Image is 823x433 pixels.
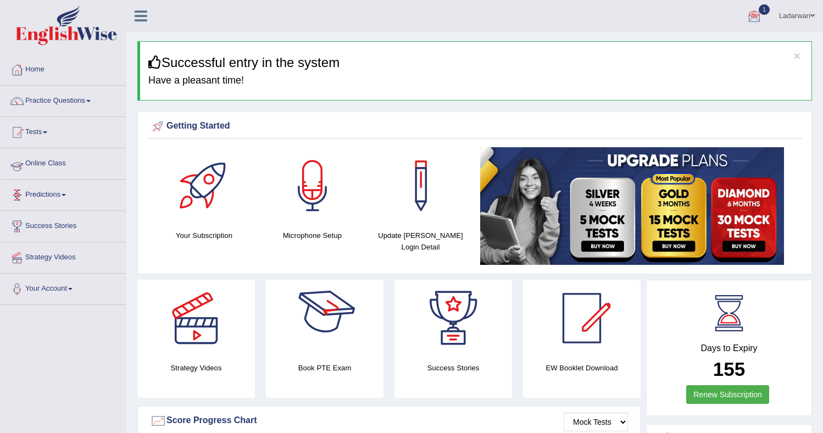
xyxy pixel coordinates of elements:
button: × [794,50,800,62]
b: 155 [713,358,745,380]
h4: Strategy Videos [137,362,255,374]
h4: Update [PERSON_NAME] Login Detail [372,230,469,253]
h4: Microphone Setup [264,230,361,241]
div: Score Progress Chart [150,413,628,429]
div: Getting Started [150,118,799,135]
h4: Book PTE Exam [266,362,383,374]
img: small5.jpg [480,147,784,265]
h4: EW Booklet Download [523,362,641,374]
a: Online Class [1,148,126,176]
h4: Days to Expiry [659,343,799,353]
h4: Success Stories [394,362,512,374]
a: Your Account [1,274,126,301]
h4: Have a pleasant time! [148,75,803,86]
a: Home [1,54,126,82]
a: Predictions [1,180,126,207]
a: Strategy Videos [1,242,126,270]
a: Practice Questions [1,86,126,113]
h3: Successful entry in the system [148,55,803,70]
a: Tests [1,117,126,145]
h4: Your Subscription [155,230,253,241]
a: Success Stories [1,211,126,238]
span: 1 [759,4,770,15]
a: Renew Subscription [686,385,769,404]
